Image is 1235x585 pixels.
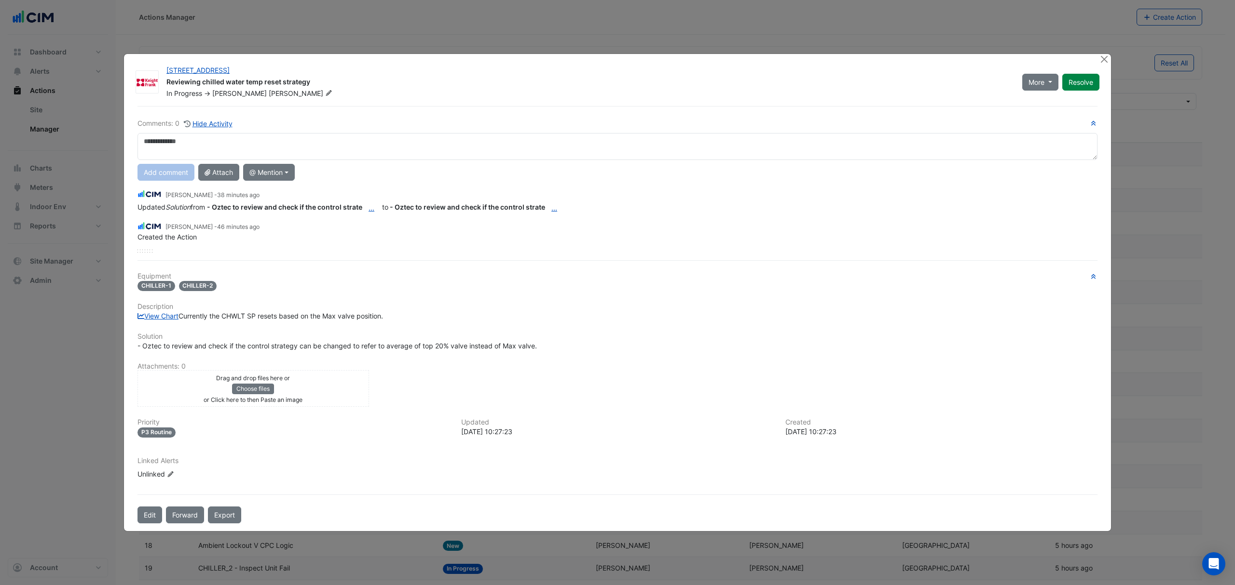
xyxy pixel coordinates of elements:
span: [PERSON_NAME] [212,89,267,97]
span: Updated from [137,203,205,211]
h6: Equipment [137,272,1098,280]
em: Solution [165,203,191,211]
button: Choose files [232,384,274,394]
a: [STREET_ADDRESS] [166,66,230,74]
span: - Oztec to review and check if the control strate [390,203,563,211]
img: CIM [137,189,162,199]
span: CHILLER-2 [179,281,217,291]
h6: Linked Alerts [137,457,1098,465]
a: Export [208,506,241,523]
button: ... [545,199,563,216]
div: Reviewing chilled water temp reset strategy [166,77,1011,89]
div: P3 Routine [137,427,176,438]
button: @ Mention [243,164,295,181]
span: 2025-08-28 10:27:23 [217,223,260,230]
small: [PERSON_NAME] - [165,223,260,231]
img: Knight Frank [136,78,158,87]
span: to [137,203,563,211]
span: 2025-08-28 10:35:00 [217,191,260,199]
button: Resolve [1062,74,1099,91]
span: Currently the CHWLT SP resets based on the Max valve position. [137,312,383,320]
h6: Created [785,418,1098,426]
small: Drag and drop files here or [216,374,290,382]
span: CHILLER-1 [137,281,175,291]
span: In Progress [166,89,202,97]
button: Forward [166,506,204,523]
button: Attach [198,164,239,181]
h6: Updated [461,418,773,426]
small: or Click here to then Paste an image [204,396,302,403]
div: Comments: 0 [137,118,233,129]
h6: Attachments: 0 [137,362,1098,371]
button: Edit [137,506,162,523]
div: Unlinked [137,469,253,479]
a: View Chart [137,312,178,320]
span: Created the Action [137,233,197,241]
div: Open Intercom Messenger [1202,552,1225,575]
button: ... [362,199,381,216]
h6: Priority [137,418,450,426]
button: More [1022,74,1058,91]
h6: Description [137,303,1098,311]
button: Hide Activity [183,118,233,129]
small: [PERSON_NAME] - [165,191,260,199]
img: CIM [137,221,162,231]
h6: Solution [137,332,1098,341]
span: -> [204,89,210,97]
span: - Oztec to review and check if the control strate [207,203,382,211]
div: [DATE] 10:27:23 [785,426,1098,437]
span: [PERSON_NAME] [269,89,334,98]
span: - Oztec to review and check if the control strategy can be changed to refer to average of top 20%... [137,342,537,350]
span: More [1029,77,1044,87]
button: Close [1099,54,1109,64]
div: [DATE] 10:27:23 [461,426,773,437]
fa-icon: Edit Linked Alerts [167,471,174,478]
